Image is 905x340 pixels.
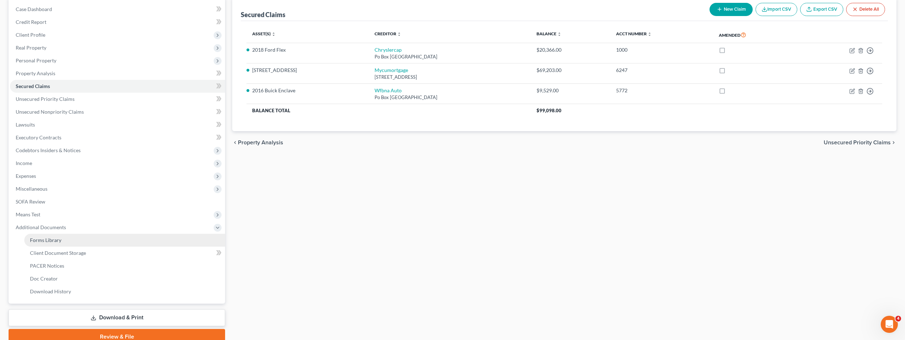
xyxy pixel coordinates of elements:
span: Case Dashboard [16,6,52,12]
span: Income [16,160,32,166]
span: Property Analysis [16,70,55,76]
span: Download History [30,288,71,294]
a: Download & Print [9,309,225,326]
i: chevron_right [891,140,896,145]
span: Personal Property [16,57,56,63]
span: Lawsuits [16,122,35,128]
a: Doc Creator [24,272,225,285]
i: unfold_more [647,32,652,36]
a: Case Dashboard [10,3,225,16]
span: Client Profile [16,32,45,38]
div: $20,366.00 [537,46,605,53]
a: PACER Notices [24,259,225,272]
a: Download History [24,285,225,298]
span: PACER Notices [30,263,64,269]
th: Balance Total [246,104,531,117]
span: Unsecured Priority Claims [16,96,75,102]
button: Import CSV [756,3,797,16]
a: Property Analysis [10,67,225,80]
a: Lawsuits [10,118,225,131]
div: $9,529.00 [537,87,605,94]
div: $69,203.00 [537,67,605,74]
a: Credit Report [10,16,225,29]
span: Doc Creator [30,275,58,282]
span: $99,098.00 [537,108,561,113]
i: unfold_more [397,32,401,36]
a: Chryslercap [375,47,402,53]
span: Codebtors Insiders & Notices [16,147,81,153]
button: New Claim [710,3,753,16]
span: Executory Contracts [16,134,61,140]
span: Unsecured Priority Claims [824,140,891,145]
span: Credit Report [16,19,46,25]
div: Po Box [GEOGRAPHIC_DATA] [375,53,525,60]
span: Means Test [16,211,40,217]
span: Miscellaneous [16,186,47,192]
a: Unsecured Nonpriority Claims [10,105,225,118]
i: chevron_left [232,140,238,145]
div: [STREET_ADDRESS] [375,74,525,81]
span: Property Analysis [238,140,283,145]
a: Executory Contracts [10,131,225,144]
iframe: Intercom live chat [881,316,898,333]
button: chevron_left Property Analysis [232,140,283,145]
a: Acct Number unfold_more [616,31,652,36]
span: Unsecured Nonpriority Claims [16,109,84,115]
a: Asset(s) unfold_more [252,31,276,36]
span: Real Property [16,45,46,51]
div: 5772 [616,87,707,94]
a: Export CSV [800,3,843,16]
button: Delete All [846,3,885,16]
a: Balance unfold_more [537,31,561,36]
div: Po Box [GEOGRAPHIC_DATA] [375,94,525,101]
i: unfold_more [557,32,561,36]
span: Secured Claims [16,83,50,89]
span: Expenses [16,173,36,179]
span: Client Document Storage [30,250,86,256]
a: Unsecured Priority Claims [10,93,225,105]
div: 6247 [616,67,707,74]
a: Client Document Storage [24,247,225,259]
th: Amended [713,27,798,43]
i: unfold_more [271,32,276,36]
span: Additional Documents [16,224,66,230]
div: 1000 [616,46,707,53]
div: Secured Claims [241,10,285,19]
span: Forms Library [30,237,61,243]
a: Wfbna Auto [375,87,402,93]
a: Forms Library [24,234,225,247]
li: 2016 Buick Enclave [252,87,363,94]
a: Creditor unfold_more [375,31,401,36]
span: SOFA Review [16,199,45,205]
a: Mycumortgage [375,67,408,73]
li: [STREET_ADDRESS] [252,67,363,74]
a: Secured Claims [10,80,225,93]
button: Unsecured Priority Claims chevron_right [824,140,896,145]
span: 4 [895,316,901,321]
a: SOFA Review [10,195,225,208]
li: 2018 Ford Flex [252,46,363,53]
